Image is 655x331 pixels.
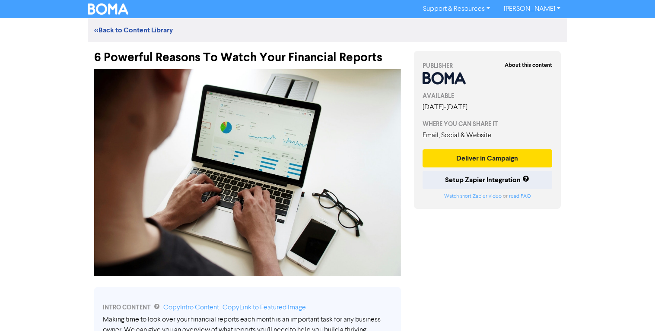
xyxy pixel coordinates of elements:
[223,304,306,311] a: Copy Link to Featured Image
[94,42,401,65] div: 6 Powerful Reasons To Watch Your Financial Reports
[423,171,552,189] button: Setup Zapier Integration
[423,130,552,141] div: Email, Social & Website
[505,62,552,69] strong: About this content
[94,26,173,35] a: <<Back to Content Library
[497,2,567,16] a: [PERSON_NAME]
[444,194,502,199] a: Watch short Zapier video
[423,120,552,129] div: WHERE YOU CAN SHARE IT
[423,91,552,101] div: AVAILABLE
[103,303,392,313] div: INTRO CONTENT
[423,61,552,70] div: PUBLISHER
[88,3,128,15] img: BOMA Logo
[509,194,531,199] a: read FAQ
[423,149,552,167] button: Deliver in Campaign
[416,2,497,16] a: Support & Resources
[423,102,552,113] div: [DATE] - [DATE]
[423,192,552,200] div: or
[547,238,655,331] iframe: Chat Widget
[163,304,219,311] a: Copy Intro Content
